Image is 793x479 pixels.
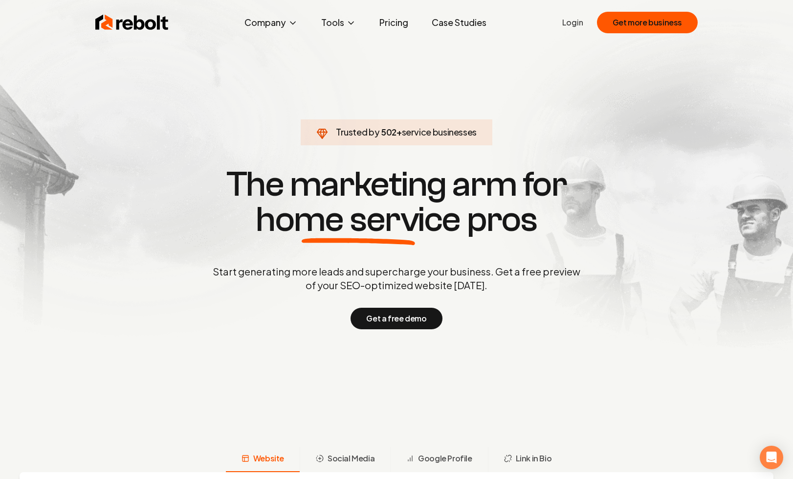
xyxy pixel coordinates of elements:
[300,447,390,472] button: Social Media
[381,125,396,139] span: 502
[760,446,783,469] div: Open Intercom Messenger
[351,308,442,329] button: Get a free demo
[328,453,374,464] span: Social Media
[597,12,698,33] button: Get more business
[336,126,379,137] span: Trusted by
[402,126,477,137] span: service businesses
[390,447,487,472] button: Google Profile
[313,13,364,32] button: Tools
[237,13,306,32] button: Company
[516,453,552,464] span: Link in Bio
[396,126,402,137] span: +
[424,13,494,32] a: Case Studies
[256,202,461,237] span: home service
[488,447,568,472] button: Link in Bio
[418,453,472,464] span: Google Profile
[372,13,416,32] a: Pricing
[95,13,169,32] img: Rebolt Logo
[226,447,300,472] button: Website
[562,17,583,28] a: Login
[253,453,284,464] span: Website
[211,265,582,292] p: Start generating more leads and supercharge your business. Get a free preview of your SEO-optimiz...
[162,167,631,237] h1: The marketing arm for pros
